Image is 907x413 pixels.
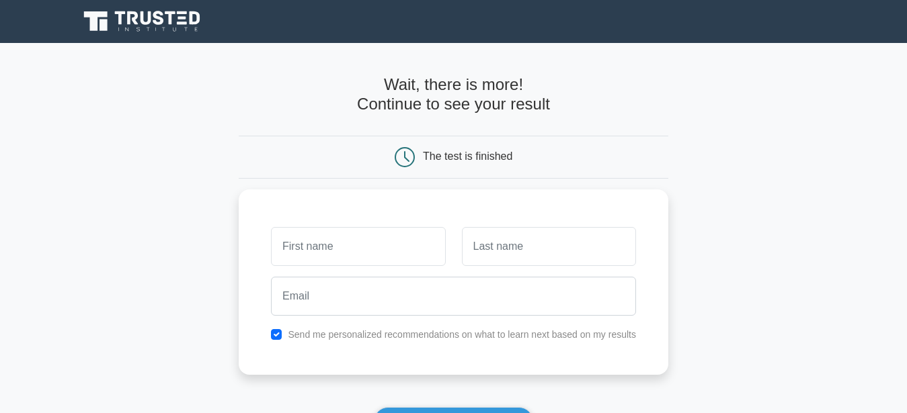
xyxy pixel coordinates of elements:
[288,329,636,340] label: Send me personalized recommendations on what to learn next based on my results
[271,227,445,266] input: First name
[462,227,636,266] input: Last name
[423,150,512,162] div: The test is finished
[239,75,668,114] h4: Wait, there is more! Continue to see your result
[271,277,636,316] input: Email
